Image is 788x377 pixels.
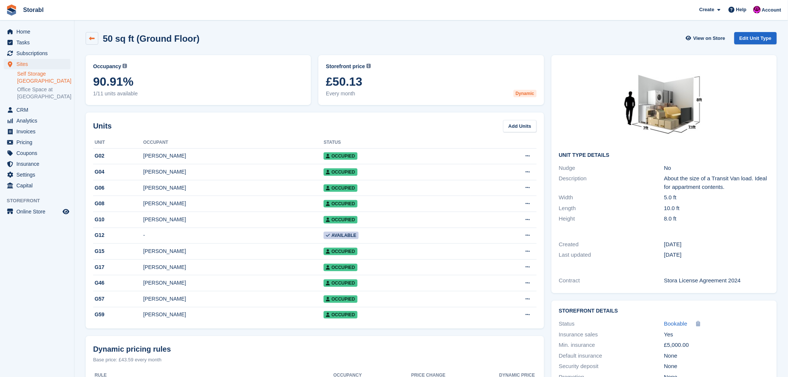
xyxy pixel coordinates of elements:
div: Width [559,193,664,202]
div: None [664,362,769,371]
div: G04 [93,168,143,176]
span: Capital [16,180,61,191]
div: Last updated [559,251,664,259]
span: Bookable [664,320,687,327]
span: Storefront [7,197,74,205]
div: G08 [93,200,143,207]
a: View on Store [685,32,728,44]
th: Status [324,137,471,149]
div: G06 [93,184,143,192]
td: - [143,228,324,244]
span: Home [16,26,61,37]
span: Insurance [16,159,61,169]
span: Every month [326,90,536,98]
span: Available [324,232,359,239]
h2: Units [93,120,112,132]
span: CRM [16,105,61,115]
div: Dynamic pricing rules [93,343,537,355]
div: [PERSON_NAME] [143,295,324,303]
span: Sites [16,59,61,69]
span: Occupied [324,264,357,271]
span: Occupied [324,184,357,192]
div: Height [559,215,664,223]
a: menu [4,148,70,158]
div: Security deposit [559,362,664,371]
span: Coupons [16,148,61,158]
div: G02 [93,152,143,160]
img: 50.jpg [608,63,720,146]
div: G12 [93,231,143,239]
div: Default insurance [559,352,664,360]
div: £5,000.00 [664,341,769,349]
div: [DATE] [664,251,769,259]
div: G10 [93,216,143,224]
span: Pricing [16,137,61,148]
a: menu [4,170,70,180]
div: [DATE] [664,240,769,249]
span: Subscriptions [16,48,61,58]
a: menu [4,26,70,37]
div: Contract [559,276,664,285]
a: menu [4,105,70,115]
a: Edit Unit Type [734,32,777,44]
span: Help [736,6,747,13]
a: menu [4,59,70,69]
div: Created [559,240,664,249]
div: Length [559,204,664,213]
img: icon-info-grey-7440780725fd019a000dd9b08b2336e03edf1995a4989e88bcd33f0948082b44.svg [123,64,127,68]
div: [PERSON_NAME] [143,263,324,271]
div: Status [559,320,664,328]
div: Insurance sales [559,330,664,339]
div: [PERSON_NAME] [143,311,324,319]
a: menu [4,206,70,217]
a: menu [4,180,70,191]
div: [PERSON_NAME] [143,279,324,287]
span: Account [762,6,781,14]
span: Occupancy [93,63,121,70]
th: Occupant [143,137,324,149]
a: Storabl [20,4,47,16]
span: View on Store [693,35,725,42]
div: [PERSON_NAME] [143,184,324,192]
a: menu [4,115,70,126]
div: About the size of a Transit Van load. Ideal for appartment contents. [664,174,769,191]
th: Unit [93,137,143,149]
div: Stora License Agreement 2024 [664,276,769,285]
div: Min. insurance [559,341,664,349]
span: Online Store [16,206,61,217]
span: 90.91% [93,75,304,88]
img: stora-icon-8386f47178a22dfd0bd8f6a31ec36ba5ce8667c1dd55bd0f319d3a0aa187defe.svg [6,4,17,16]
span: Occupied [324,248,357,255]
a: menu [4,159,70,169]
span: Occupied [324,168,357,176]
div: [PERSON_NAME] [143,200,324,207]
span: Occupied [324,311,357,319]
div: G59 [93,311,143,319]
span: Occupied [324,279,357,287]
div: [PERSON_NAME] [143,247,324,255]
span: Tasks [16,37,61,48]
div: No [664,164,769,172]
span: Settings [16,170,61,180]
div: Yes [664,330,769,339]
a: menu [4,48,70,58]
h2: Unit Type details [559,152,769,158]
a: Office Space at [GEOGRAPHIC_DATA] [17,86,70,100]
span: Occupied [324,295,357,303]
a: menu [4,37,70,48]
span: Occupied [324,200,357,207]
div: None [664,352,769,360]
div: 8.0 ft [664,215,769,223]
div: [PERSON_NAME] [143,168,324,176]
a: Preview store [61,207,70,216]
span: Occupied [324,216,357,224]
a: Bookable [664,320,687,328]
span: £50.13 [326,75,536,88]
span: Create [699,6,714,13]
span: Storefront price [326,63,365,70]
img: Helen Morton [753,6,761,13]
div: G46 [93,279,143,287]
div: G57 [93,295,143,303]
div: Nudge [559,164,664,172]
a: Self Storage [GEOGRAPHIC_DATA] [17,70,70,85]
